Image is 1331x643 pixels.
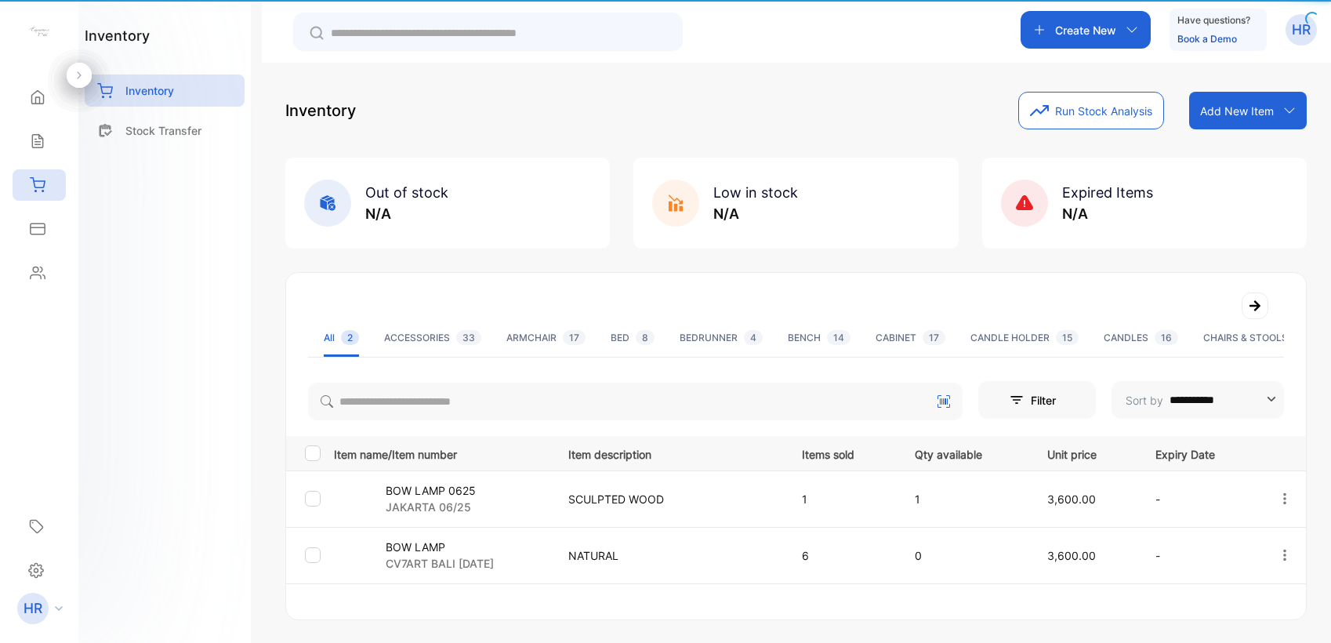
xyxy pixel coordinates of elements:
[125,82,174,99] p: Inventory
[334,534,373,573] img: item
[802,547,883,564] p: 6
[802,443,883,463] p: Items sold
[680,331,763,345] div: BEDRUNNER
[1155,330,1178,345] span: 16
[285,99,356,122] p: Inventory
[324,331,359,345] div: All
[1126,392,1163,409] p: Sort by
[27,20,51,44] img: logo
[802,491,883,507] p: 1
[1203,331,1318,345] div: CHAIRS & STOOLS
[568,547,770,564] p: NATURAL
[341,330,359,345] span: 2
[1177,13,1250,28] p: Have questions?
[788,331,850,345] div: BENCH
[568,443,770,463] p: Item description
[85,114,245,147] a: Stock Transfer
[334,443,549,463] p: Item name/Item number
[365,203,448,224] p: N/A
[506,331,586,345] div: ARMCHAIR
[1047,492,1096,506] span: 3,600.00
[1155,491,1246,507] p: -
[1047,443,1123,463] p: Unit price
[1177,33,1237,45] a: Book a Demo
[386,482,476,499] p: BOW LAMP 0625
[386,499,476,515] p: JAKARTA 06/25
[1286,11,1317,49] button: HR
[384,331,481,345] div: ACCESSORIES
[24,598,42,619] p: HR
[1062,184,1153,201] span: Expired Items
[1112,381,1284,419] button: Sort by
[386,539,494,555] p: BOW LAMP
[563,330,586,345] span: 17
[1104,331,1178,345] div: CANDLES
[915,547,1015,564] p: 0
[915,443,1015,463] p: Qty available
[125,122,201,139] p: Stock Transfer
[365,184,448,201] span: Out of stock
[334,478,373,517] img: item
[876,331,945,345] div: CABINET
[1155,547,1246,564] p: -
[1155,443,1246,463] p: Expiry Date
[970,331,1079,345] div: CANDLE HOLDER
[827,330,850,345] span: 14
[713,184,798,201] span: Low in stock
[386,555,494,572] p: CV7ART BALI [DATE]
[1018,92,1164,129] button: Run Stock Analysis
[1292,20,1311,40] p: HR
[1055,22,1116,38] p: Create New
[85,25,150,46] h1: inventory
[915,491,1015,507] p: 1
[611,331,655,345] div: BED
[744,330,763,345] span: 4
[923,330,945,345] span: 17
[1265,577,1331,643] iframe: LiveChat chat widget
[1056,330,1079,345] span: 15
[85,74,245,107] a: Inventory
[1021,11,1151,49] button: Create New
[568,491,770,507] p: SCULPTED WOOD
[1062,203,1153,224] p: N/A
[456,330,481,345] span: 33
[1200,103,1274,119] p: Add New Item
[636,330,655,345] span: 8
[713,203,798,224] p: N/A
[1047,549,1096,562] span: 3,600.00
